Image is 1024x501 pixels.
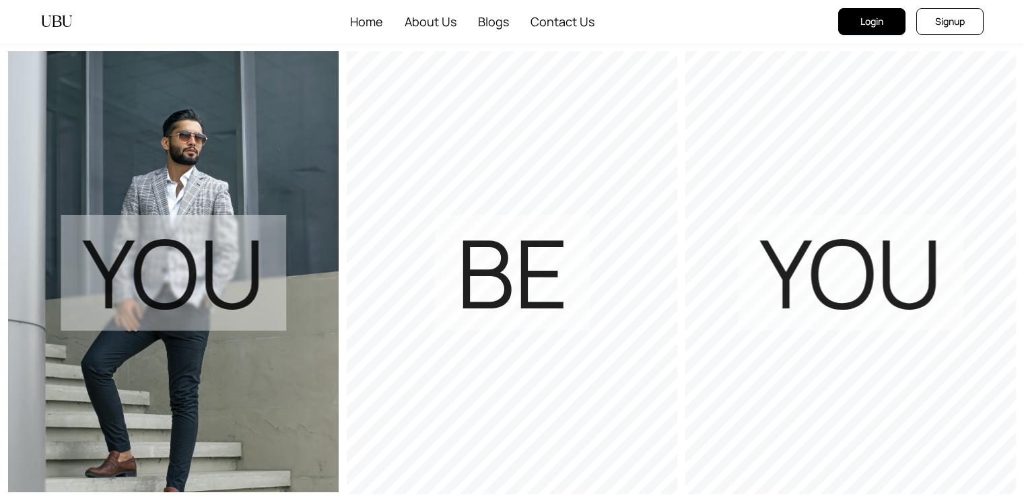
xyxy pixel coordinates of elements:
[838,8,906,35] button: Login
[456,226,568,320] h1: BE
[935,14,965,29] span: Signup
[860,14,883,29] span: Login
[82,226,265,320] h1: YOU
[916,8,984,35] button: Signup
[759,226,942,320] h1: YOU
[8,51,339,492] img: UBU-image-1-8YSWMyMK.jpg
